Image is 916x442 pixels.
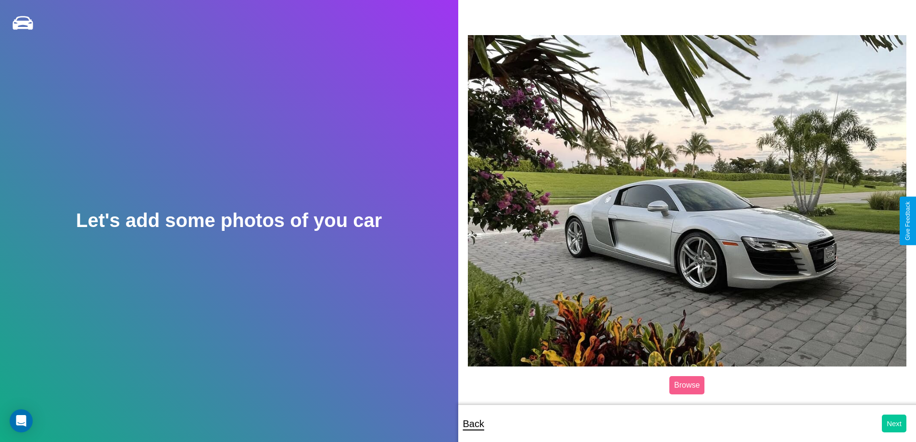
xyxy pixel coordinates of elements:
[10,409,33,432] div: Open Intercom Messenger
[76,210,382,231] h2: Let's add some photos of you car
[882,415,906,432] button: Next
[904,202,911,240] div: Give Feedback
[669,376,704,394] label: Browse
[463,415,484,432] p: Back
[468,35,907,366] img: posted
